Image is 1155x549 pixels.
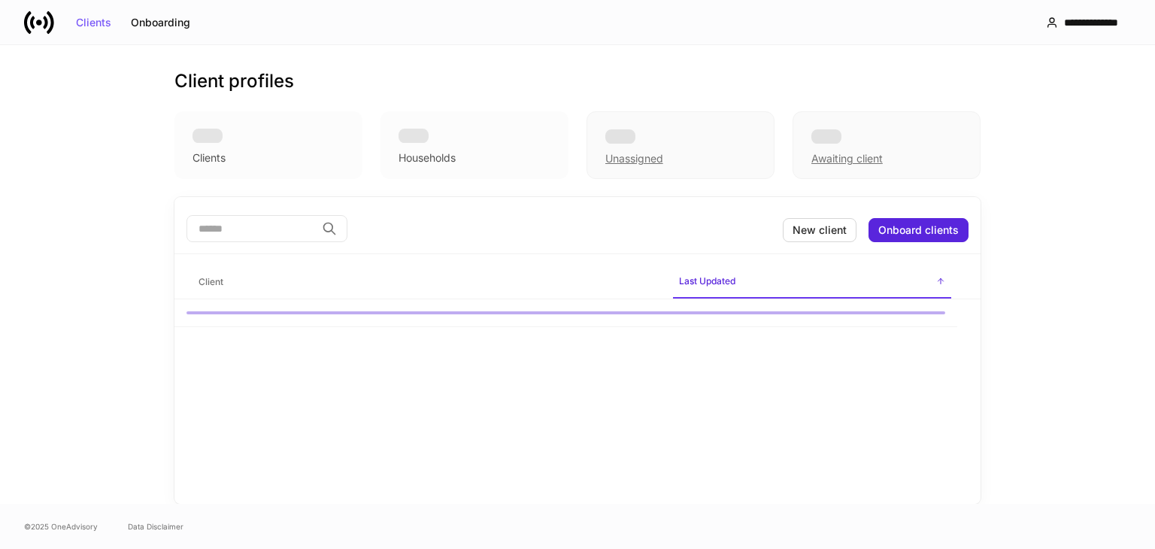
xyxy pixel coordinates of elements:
div: Awaiting client [811,151,883,166]
h6: Client [199,274,223,289]
div: Clients [76,17,111,28]
a: Data Disclaimer [128,520,183,532]
div: Unassigned [605,151,663,166]
button: Onboarding [121,11,200,35]
div: Clients [192,150,226,165]
button: Onboard clients [869,218,969,242]
button: Clients [66,11,121,35]
div: Households [399,150,456,165]
h6: Last Updated [679,274,735,288]
button: New client [783,218,856,242]
div: New client [793,225,847,235]
div: Onboarding [131,17,190,28]
span: © 2025 OneAdvisory [24,520,98,532]
h3: Client profiles [174,69,294,93]
div: Unassigned [587,111,775,179]
span: Last Updated [673,266,951,299]
div: Awaiting client [793,111,981,179]
span: Client [192,267,661,298]
div: Onboard clients [878,225,959,235]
